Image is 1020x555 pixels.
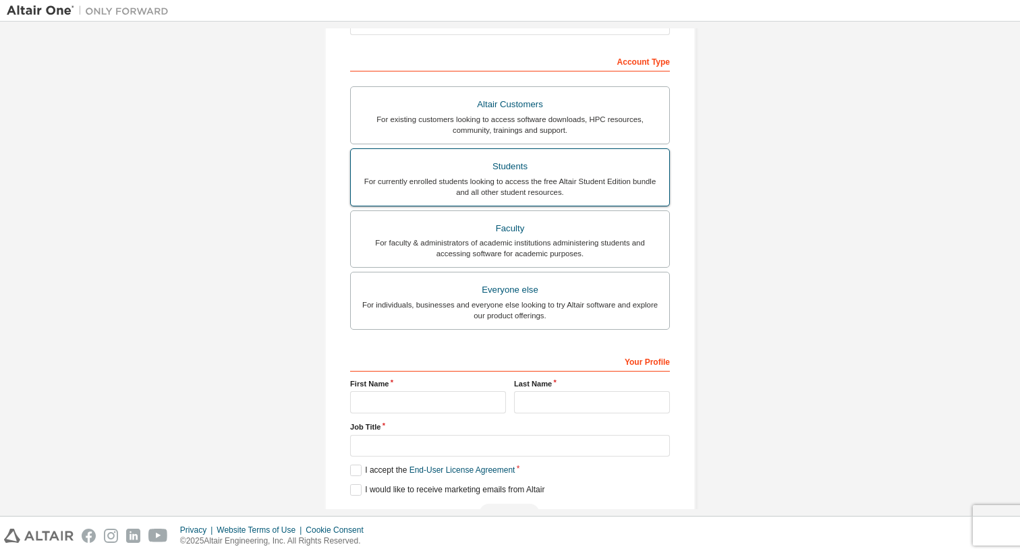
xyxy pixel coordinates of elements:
div: For existing customers looking to access software downloads, HPC resources, community, trainings ... [359,114,661,136]
label: Job Title [350,421,670,432]
img: instagram.svg [104,529,118,543]
div: Privacy [180,525,217,535]
div: For faculty & administrators of academic institutions administering students and accessing softwa... [359,237,661,259]
div: Cookie Consent [306,525,371,535]
a: End-User License Agreement [409,465,515,475]
label: Last Name [514,378,670,389]
div: Faculty [359,219,661,238]
div: Account Type [350,50,670,71]
div: For currently enrolled students looking to access the free Altair Student Edition bundle and all ... [359,176,661,198]
p: © 2025 Altair Engineering, Inc. All Rights Reserved. [180,535,372,547]
div: Your Profile [350,350,670,372]
img: altair_logo.svg [4,529,74,543]
img: facebook.svg [82,529,96,543]
label: I would like to receive marketing emails from Altair [350,484,544,496]
img: youtube.svg [148,529,168,543]
div: Website Terms of Use [217,525,306,535]
div: For individuals, businesses and everyone else looking to try Altair software and explore our prod... [359,299,661,321]
div: Altair Customers [359,95,661,114]
label: I accept the [350,465,515,476]
div: Everyone else [359,281,661,299]
img: Altair One [7,4,175,18]
div: Please wait while checking email ... [350,504,670,524]
div: Students [359,157,661,176]
img: linkedin.svg [126,529,140,543]
label: First Name [350,378,506,389]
